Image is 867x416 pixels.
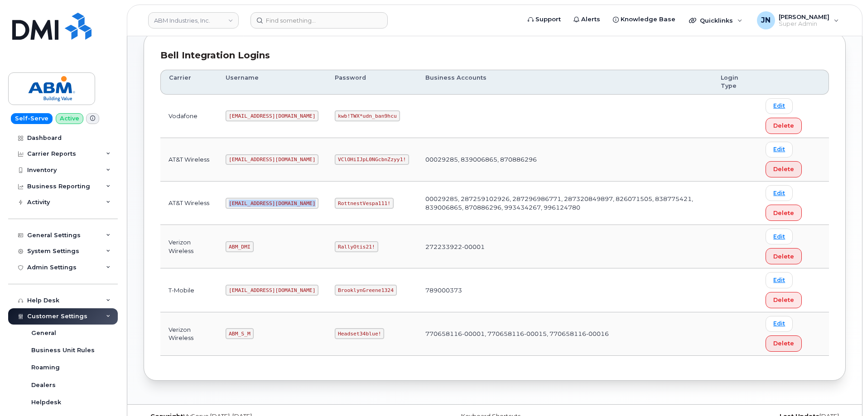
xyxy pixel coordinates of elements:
span: Delete [773,296,794,304]
button: Delete [766,335,802,352]
td: AT&T Wireless [160,138,217,182]
button: Delete [766,292,802,308]
code: [EMAIL_ADDRESS][DOMAIN_NAME] [226,154,318,165]
code: RallyOtis21! [335,241,378,252]
a: ABM Industries, Inc. [148,12,239,29]
span: [PERSON_NAME] [779,13,829,20]
button: Delete [766,118,802,134]
th: Business Accounts [417,70,713,95]
td: T-Mobile [160,268,217,312]
span: Delete [773,252,794,261]
code: [EMAIL_ADDRESS][DOMAIN_NAME] [226,285,318,296]
span: Delete [773,339,794,348]
code: [EMAIL_ADDRESS][DOMAIN_NAME] [226,198,318,209]
div: Quicklinks [683,11,749,29]
input: Find something... [250,12,388,29]
span: Alerts [581,15,600,24]
a: Edit [766,229,793,244]
th: Username [217,70,327,95]
code: ABM_S_M [226,328,253,339]
span: Knowledge Base [621,15,675,24]
span: Delete [773,209,794,217]
button: Delete [766,248,802,264]
code: Headset34blue! [335,328,384,339]
td: Vodafone [160,95,217,138]
a: Alerts [567,10,607,29]
a: Knowledge Base [607,10,682,29]
td: Verizon Wireless [160,312,217,356]
code: ABM_DMI [226,241,253,252]
code: RottnestVespa111! [335,198,394,209]
td: AT&T Wireless [160,182,217,225]
th: Password [327,70,417,95]
th: Login Type [713,70,757,95]
td: 00029285, 287259102926, 287296986771, 287320849897, 826071505, 838775421, 839006865, 870886296, 9... [417,182,713,225]
a: Edit [766,185,793,201]
a: Edit [766,98,793,114]
div: Bell Integration Logins [160,49,829,62]
code: VClOHiIJpL0NGcbnZzyy1! [335,154,409,165]
a: Support [521,10,567,29]
code: [EMAIL_ADDRESS][DOMAIN_NAME] [226,110,318,121]
td: 272233922-00001 [417,225,713,268]
code: BrooklynGreene1324 [335,285,396,296]
button: Delete [766,205,802,221]
span: Support [535,15,561,24]
span: Delete [773,121,794,130]
span: JN [761,15,771,26]
td: 789000373 [417,268,713,312]
span: Delete [773,165,794,173]
a: Edit [766,272,793,288]
span: Quicklinks [700,17,733,24]
a: Edit [766,316,793,332]
td: 00029285, 839006865, 870886296 [417,138,713,182]
a: Edit [766,142,793,158]
th: Carrier [160,70,217,95]
td: Verizon Wireless [160,225,217,268]
div: Joe Nguyen Jr. [751,11,845,29]
td: 770658116-00001, 770658116-00015, 770658116-00016 [417,312,713,356]
button: Delete [766,161,802,177]
span: Super Admin [779,20,829,28]
code: kwb!TWX*udn_ban9hcu [335,110,400,121]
